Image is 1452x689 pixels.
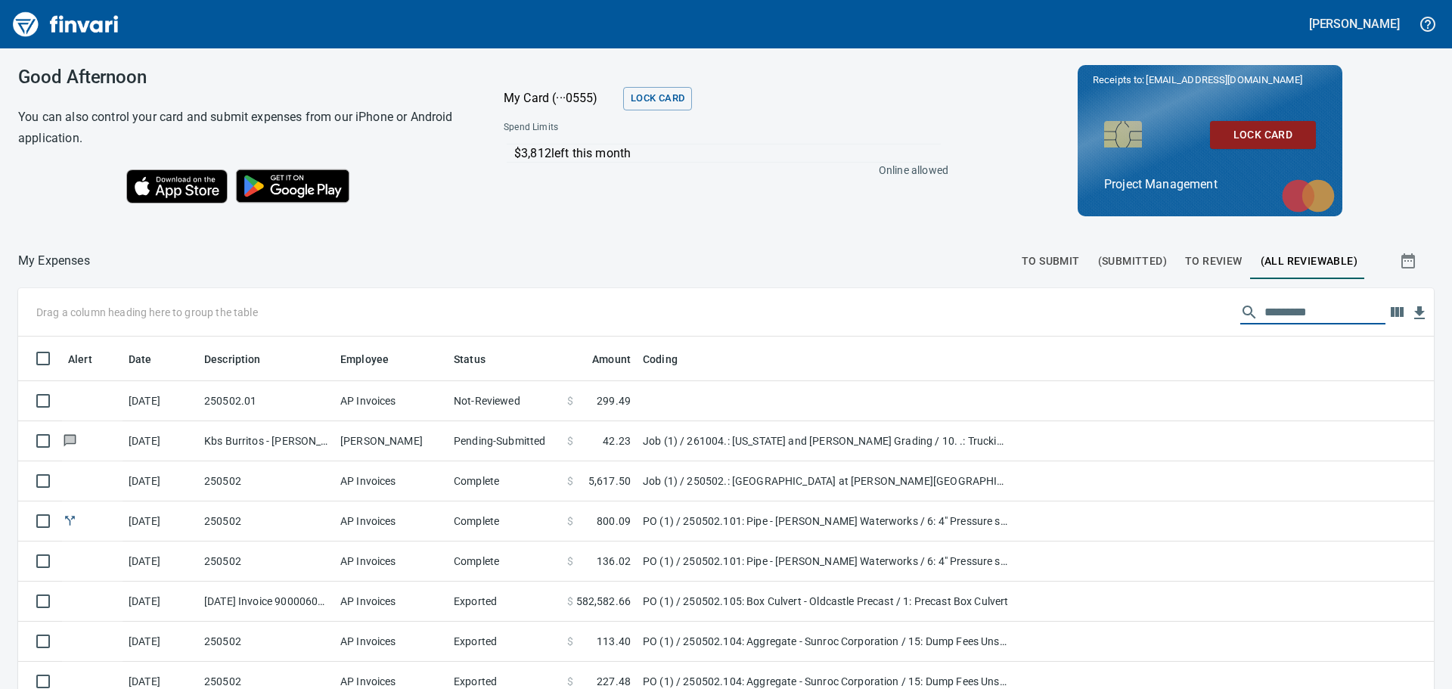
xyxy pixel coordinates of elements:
h6: You can also control your card and submit expenses from our iPhone or Android application. [18,107,466,149]
img: Get it on Google Play [228,161,358,211]
td: Exported [448,622,561,662]
span: Lock Card [631,90,684,107]
span: 800.09 [597,514,631,529]
span: $ [567,554,573,569]
span: $ [567,393,573,408]
td: Job (1) / 261004.: [US_STATE] and [PERSON_NAME] Grading / 10. .: Trucking/Aggregate for OK / 5: O... [637,421,1015,461]
td: PO (1) / 250502.105: Box Culvert - Oldcastle Precast / 1: Precast Box Culvert [637,582,1015,622]
span: Amount [572,350,631,368]
td: AP Invoices [334,381,448,421]
td: Pending-Submitted [448,421,561,461]
span: 5,617.50 [588,473,631,489]
td: 250502 [198,542,334,582]
td: PO (1) / 250502.104: Aggregate - Sunroc Corporation / 15: Dump Fees Unsuitable-Generic [637,622,1015,662]
p: Project Management [1104,175,1316,194]
td: [PERSON_NAME] [334,421,448,461]
td: [DATE] [123,381,198,421]
td: Exported [448,582,561,622]
p: Drag a column heading here to group the table [36,305,258,320]
p: My Expenses [18,252,90,270]
button: Choose columns to display [1385,301,1408,324]
td: AP Invoices [334,542,448,582]
span: [EMAIL_ADDRESS][DOMAIN_NAME] [1144,73,1303,87]
span: Has messages [62,436,78,445]
span: $ [567,433,573,448]
span: $ [567,473,573,489]
span: $ [567,634,573,649]
td: 250502 [198,622,334,662]
span: Date [129,350,172,368]
td: 250502.01 [198,381,334,421]
span: 42.23 [603,433,631,448]
span: $ [567,674,573,689]
td: Complete [448,542,561,582]
span: Status [454,350,505,368]
td: [DATE] [123,461,198,501]
span: Spend Limits [504,120,752,135]
td: 250502 [198,501,334,542]
span: Alert [68,350,92,368]
td: [DATE] Invoice 9000060917 from Oldcastle Precast Inc. (1-11232) [198,582,334,622]
span: Description [204,350,261,368]
td: AP Invoices [334,461,448,501]
img: Download on the App Store [126,169,228,203]
td: [DATE] [123,622,198,662]
td: AP Invoices [334,501,448,542]
span: Description [204,350,281,368]
h5: [PERSON_NAME] [1309,16,1400,32]
span: Employee [340,350,389,368]
span: 299.49 [597,393,631,408]
span: Coding [643,350,697,368]
span: To Review [1185,252,1243,271]
span: 113.40 [597,634,631,649]
span: Employee [340,350,408,368]
td: Complete [448,461,561,501]
span: Status [454,350,486,368]
span: 582,582.66 [576,594,631,609]
td: [DATE] [123,582,198,622]
td: AP Invoices [334,622,448,662]
td: 250502 [198,461,334,501]
p: My Card (···0555) [504,89,617,107]
nav: breadcrumb [18,252,90,270]
td: PO (1) / 250502.101: Pipe - [PERSON_NAME] Waterworks / 6: 4" Pressure sewer [637,542,1015,582]
span: 227.48 [597,674,631,689]
td: Complete [448,501,561,542]
td: [DATE] [123,542,198,582]
td: [DATE] [123,501,198,542]
span: Coding [643,350,678,368]
button: [PERSON_NAME] [1305,12,1404,36]
span: 136.02 [597,554,631,569]
img: mastercard.svg [1274,172,1342,220]
p: Online allowed [492,163,948,178]
p: Receipts to: [1093,73,1327,88]
span: Alert [68,350,112,368]
button: Show transactions within a particular date range [1385,243,1434,279]
span: (Submitted) [1098,252,1167,271]
span: To Submit [1022,252,1080,271]
span: $ [567,594,573,609]
button: Download table [1408,302,1431,324]
td: AP Invoices [334,582,448,622]
td: [DATE] [123,421,198,461]
td: Kbs Burritos - [PERSON_NAME] [PERSON_NAME] ID [198,421,334,461]
td: Not-Reviewed [448,381,561,421]
td: Job (1) / 250502.: [GEOGRAPHIC_DATA] at [PERSON_NAME][GEOGRAPHIC_DATA] / 1011. .: BS1 - Railroad ... [637,461,1015,501]
h3: Good Afternoon [18,67,466,88]
span: Split transaction [62,516,78,526]
button: Lock Card [1210,121,1316,149]
span: Amount [592,350,631,368]
button: Lock Card [623,87,692,110]
span: $ [567,514,573,529]
img: Finvari [9,6,123,42]
span: (All Reviewable) [1261,252,1357,271]
span: Lock Card [1222,126,1304,144]
td: PO (1) / 250502.101: Pipe - [PERSON_NAME] Waterworks / 6: 4" Pressure sewer [637,501,1015,542]
p: $3,812 left this month [514,144,941,163]
span: Date [129,350,152,368]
